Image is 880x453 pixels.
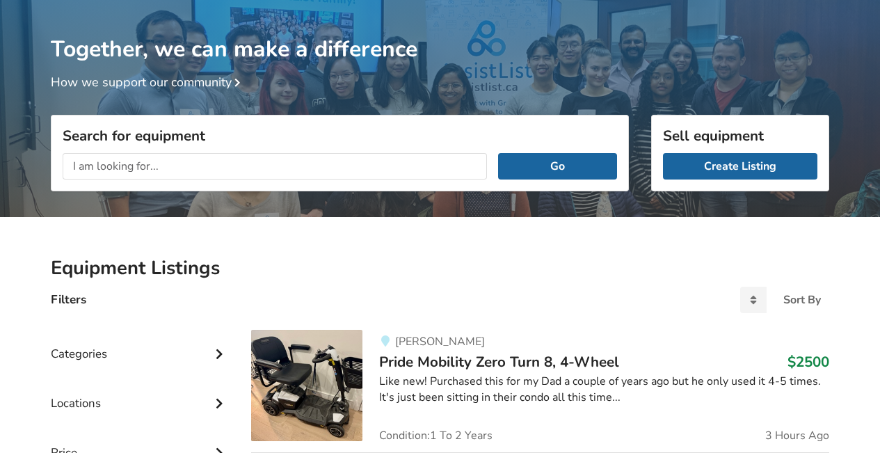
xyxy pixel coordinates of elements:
h3: Search for equipment [63,127,617,145]
a: mobility-pride mobility zero turn 8, 4-wheel[PERSON_NAME]Pride Mobility Zero Turn 8, 4-Wheel$2500... [251,330,829,452]
input: I am looking for... [63,153,487,180]
img: mobility-pride mobility zero turn 8, 4-wheel [251,330,362,441]
span: [PERSON_NAME] [395,334,485,349]
span: Condition: 1 To 2 Years [379,430,493,441]
span: Pride Mobility Zero Turn 8, 4-Wheel [379,352,619,372]
h3: $2500 [787,353,829,371]
div: Sort By [783,294,821,305]
h2: Equipment Listings [51,256,829,280]
h3: Sell equipment [663,127,817,145]
a: How we support our community [51,74,246,90]
div: Categories [51,319,229,368]
span: 3 Hours Ago [765,430,829,441]
h4: Filters [51,292,86,308]
div: Like new! Purchased this for my Dad a couple of years ago but he only used it 4-5 times. It's jus... [379,374,829,406]
button: Go [498,153,617,180]
div: Locations [51,368,229,418]
a: Create Listing [663,153,817,180]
